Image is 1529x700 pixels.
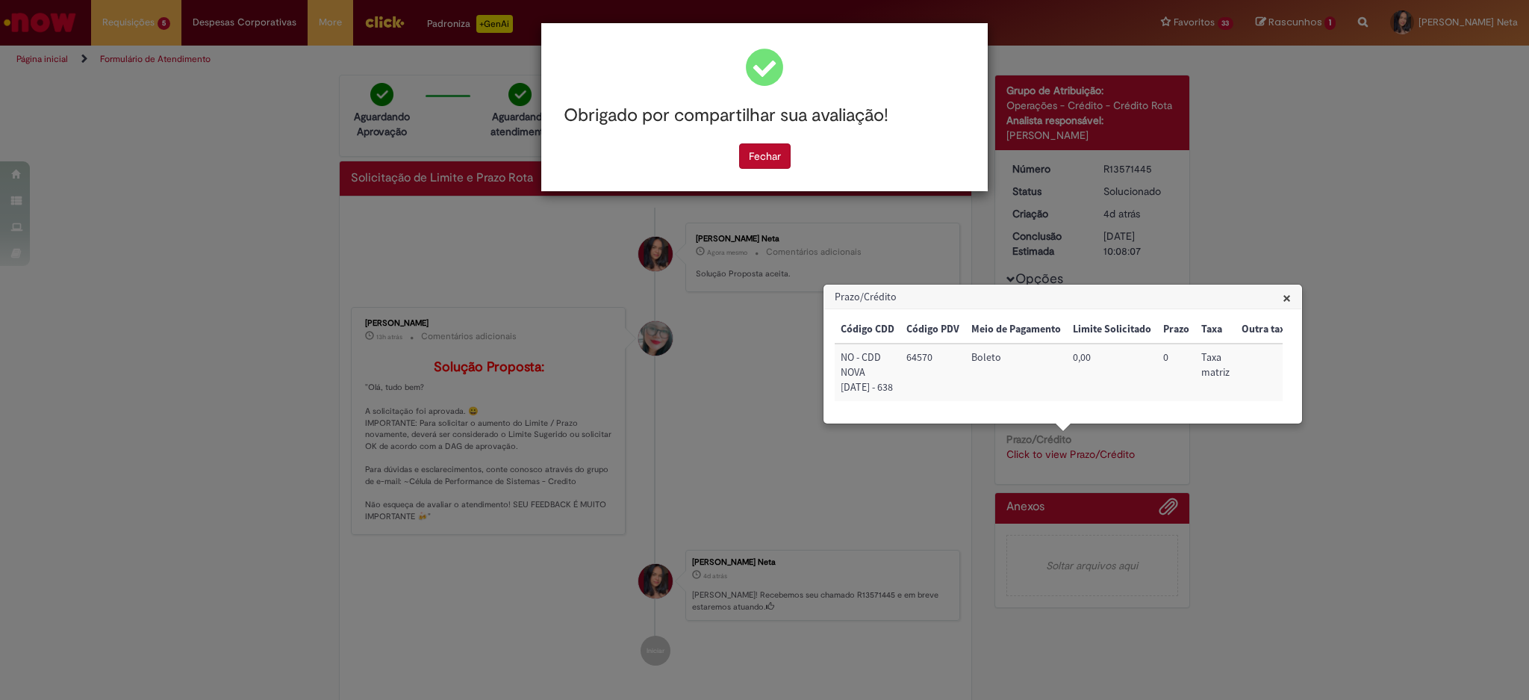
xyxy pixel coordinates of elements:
[1067,316,1157,344] th: Limite Solicitado
[823,284,1303,424] div: Prazo/Crédito
[1283,290,1291,306] button: Close
[1195,316,1236,344] th: Taxa
[1283,288,1291,308] span: ×
[1157,316,1195,344] th: Prazo
[1236,316,1296,344] th: Outra taxa
[739,143,791,169] button: Fechar
[835,344,900,401] td: Código CDD: NO - CDD NOVA NATAL - 638
[900,316,965,344] th: Código PDV
[824,285,1301,309] h3: Prazo/Crédito
[835,316,900,344] th: Código CDD
[965,344,1067,401] td: Meio de Pagamento: Boleto
[1157,344,1195,401] td: Prazo: 0
[1236,344,1296,401] td: Outra taxa:
[1195,344,1236,401] td: Taxa: Taxa matriz
[564,106,965,126] h3: Obrigado por compartilhar sua avaliação!
[900,344,965,401] td: Código PDV: 64570
[965,316,1067,344] th: Meio de Pagamento
[1067,344,1157,401] td: Limite Solicitado: 0,00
